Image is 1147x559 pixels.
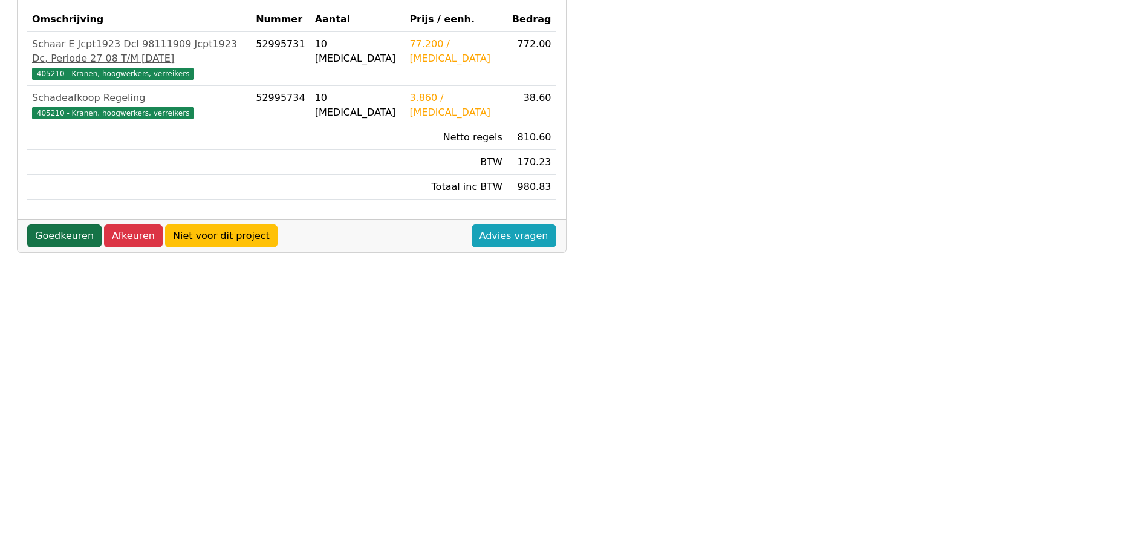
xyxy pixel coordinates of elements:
[315,37,400,66] div: 10 [MEDICAL_DATA]
[405,150,507,175] td: BTW
[251,86,310,125] td: 52995734
[32,107,194,119] span: 405210 - Kranen, hoogwerkers, verreikers
[32,91,246,120] a: Schadeafkoop Regeling405210 - Kranen, hoogwerkers, verreikers
[32,37,246,66] div: Schaar E Jcpt1923 Dcl 98111909 Jcpt1923 Dc, Periode 27 08 T/M [DATE]
[507,7,556,32] th: Bedrag
[405,175,507,200] td: Totaal inc BTW
[409,37,502,66] div: 77.200 / [MEDICAL_DATA]
[507,150,556,175] td: 170.23
[27,224,102,247] a: Goedkeuren
[251,7,310,32] th: Nummer
[409,91,502,120] div: 3.860 / [MEDICAL_DATA]
[251,32,310,86] td: 52995731
[32,37,246,80] a: Schaar E Jcpt1923 Dcl 98111909 Jcpt1923 Dc, Periode 27 08 T/M [DATE]405210 - Kranen, hoogwerkers,...
[32,68,194,80] span: 405210 - Kranen, hoogwerkers, verreikers
[472,224,556,247] a: Advies vragen
[507,86,556,125] td: 38.60
[32,91,246,105] div: Schadeafkoop Regeling
[405,125,507,150] td: Netto regels
[165,224,278,247] a: Niet voor dit project
[507,175,556,200] td: 980.83
[310,7,405,32] th: Aantal
[405,7,507,32] th: Prijs / eenh.
[315,91,400,120] div: 10 [MEDICAL_DATA]
[27,7,251,32] th: Omschrijving
[104,224,163,247] a: Afkeuren
[507,125,556,150] td: 810.60
[507,32,556,86] td: 772.00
